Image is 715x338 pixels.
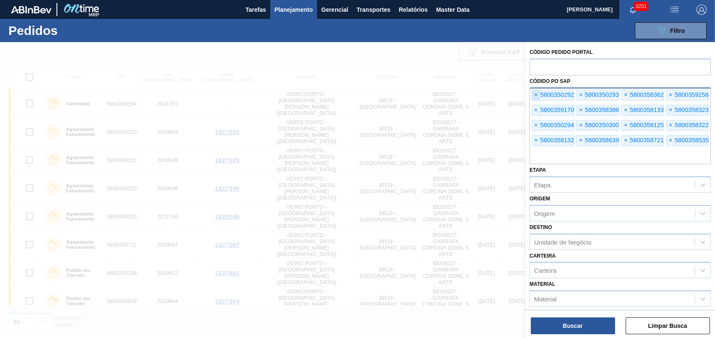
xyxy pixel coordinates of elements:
[577,120,585,130] span: ×
[577,90,585,100] span: ×
[666,120,709,131] div: 5800358322
[321,5,348,15] span: Gerencial
[666,90,709,101] div: 5800359256
[530,196,550,202] label: Origem
[530,253,556,259] label: Carteira
[635,22,707,39] button: Filtro
[399,5,427,15] span: Relatórios
[666,135,709,146] div: 5800358535
[619,4,646,16] button: Notificações
[532,105,540,115] span: ×
[576,120,619,131] div: 5800350300
[577,105,585,115] span: ×
[530,224,552,230] label: Destino
[532,120,574,131] div: 5800350294
[622,105,630,115] span: ×
[622,120,630,130] span: ×
[667,120,675,130] span: ×
[667,136,675,146] span: ×
[530,281,555,287] label: Material
[357,5,390,15] span: Transportes
[532,136,540,146] span: ×
[621,120,664,131] div: 5800358125
[670,27,685,34] span: Filtro
[634,2,648,11] span: 3201
[436,5,469,15] span: Master Data
[669,5,680,15] img: userActions
[530,78,570,84] label: Códido PO SAP
[534,295,556,303] div: Material
[621,135,664,146] div: 5800358721
[245,5,266,15] span: Tarefas
[666,105,709,116] div: 5800358323
[532,135,574,146] div: 5800358132
[622,90,630,100] span: ×
[621,90,664,101] div: 5800358362
[532,120,540,130] span: ×
[576,135,619,146] div: 5800358639
[667,90,675,100] span: ×
[532,105,574,116] div: 5800359170
[577,136,585,146] span: ×
[534,238,591,245] div: Unidade de Negócio
[534,181,551,189] div: Etapa
[11,6,51,13] img: TNhmsLtSVTkK8tSr43FrP2fwEKptu5GPRR3wAAAABJRU5ErkJggg==
[576,105,619,116] div: 5800358386
[622,136,630,146] span: ×
[530,167,546,173] label: Etapa
[274,5,313,15] span: Planejamento
[576,90,619,101] div: 5800350293
[8,26,132,35] h1: Pedidos
[621,105,664,116] div: 5800358133
[530,49,593,55] label: Código Pedido Portal
[534,267,556,274] div: Carteira
[532,90,540,100] span: ×
[534,210,555,217] div: Origem
[696,5,707,15] img: Logout
[532,90,574,101] div: 5800350292
[667,105,675,115] span: ×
